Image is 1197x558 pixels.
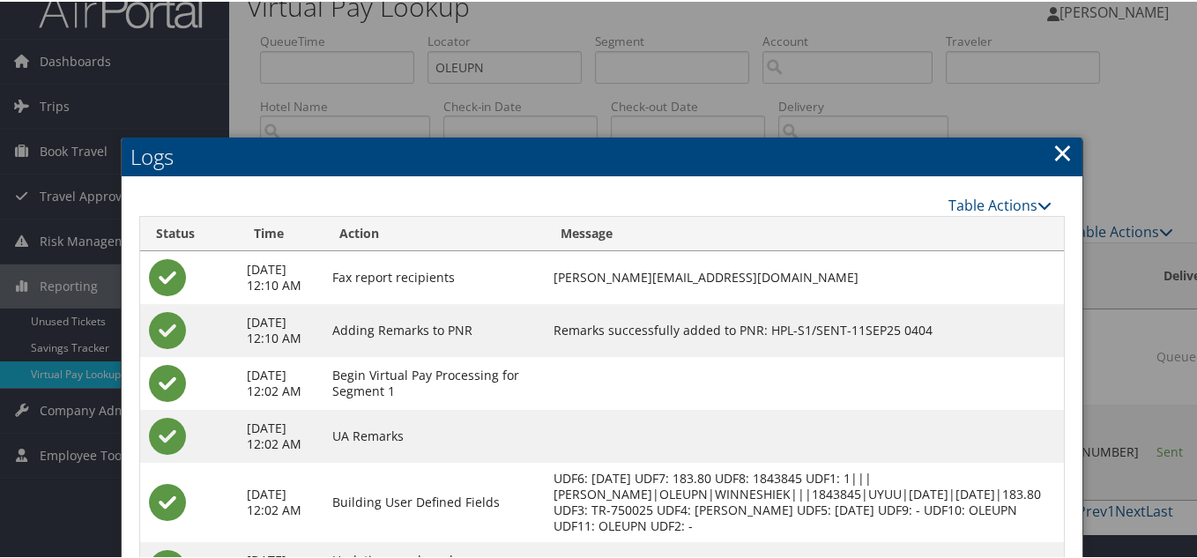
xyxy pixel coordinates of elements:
[140,215,238,249] th: Status: activate to sort column ascending
[324,408,546,461] td: UA Remarks
[238,461,323,540] td: [DATE] 12:02 AM
[324,355,546,408] td: Begin Virtual Pay Processing for Segment 1
[324,302,546,355] td: Adding Remarks to PNR
[324,461,546,540] td: Building User Defined Fields
[238,408,323,461] td: [DATE] 12:02 AM
[545,249,1064,302] td: [PERSON_NAME][EMAIL_ADDRESS][DOMAIN_NAME]
[545,461,1064,540] td: UDF6: [DATE] UDF7: 183.80 UDF8: 1843845 UDF1: 1|||[PERSON_NAME]|OLEUPN|WINNESHIEK|||1843845|UYUU|...
[122,136,1083,175] h2: Logs
[238,215,323,249] th: Time: activate to sort column ascending
[238,302,323,355] td: [DATE] 12:10 AM
[545,215,1064,249] th: Message: activate to sort column ascending
[545,302,1064,355] td: Remarks successfully added to PNR: HPL-S1/SENT-11SEP25 0404
[238,249,323,302] td: [DATE] 12:10 AM
[238,355,323,408] td: [DATE] 12:02 AM
[324,249,546,302] td: Fax report recipients
[324,215,546,249] th: Action: activate to sort column ascending
[948,194,1052,213] a: Table Actions
[1052,133,1073,168] a: Close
